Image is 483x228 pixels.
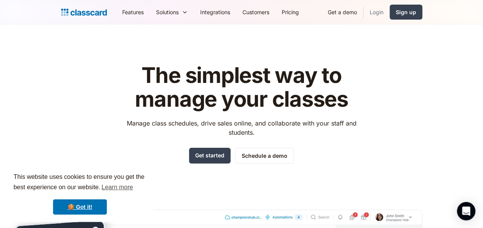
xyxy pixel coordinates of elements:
a: Pricing [276,3,305,21]
div: Solutions [156,8,179,16]
div: Open Intercom Messenger [457,202,475,220]
a: Customers [236,3,276,21]
a: Get started [189,148,231,164]
a: Get a demo [322,3,363,21]
a: Features [116,3,150,21]
div: Sign up [396,8,416,16]
div: cookieconsent [6,165,154,222]
p: Manage class schedules, drive sales online, and collaborate with your staff and students. [120,119,363,137]
a: Schedule a demo [235,148,294,164]
a: home [61,7,107,18]
a: learn more about cookies [100,182,134,193]
a: dismiss cookie message [53,199,107,215]
span: This website uses cookies to ensure you get the best experience on our website. [13,172,146,193]
a: Login [363,3,390,21]
div: Solutions [150,3,194,21]
h1: The simplest way to manage your classes [120,64,363,111]
a: Sign up [390,5,422,20]
a: Integrations [194,3,236,21]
